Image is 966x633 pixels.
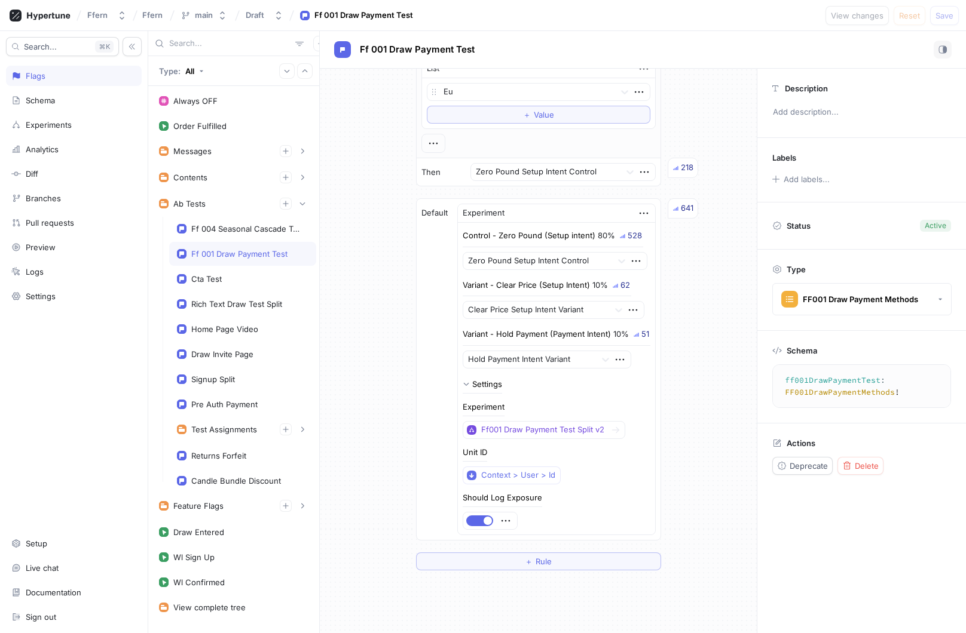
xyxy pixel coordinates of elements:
[241,5,288,25] button: Draft
[613,330,629,338] div: 10%
[427,106,650,124] button: ＋Value
[169,38,291,50] input: Search...
[523,111,531,118] span: ＋
[26,242,56,252] div: Preview
[463,230,595,242] p: Control - Zero Pound (Setup intent)
[787,346,817,355] p: Schema
[681,162,693,174] div: 218
[155,60,208,81] button: Type: All
[87,10,108,20] div: Ffern
[246,10,264,20] div: Draft
[787,217,811,234] p: Status
[173,501,224,511] div: Feature Flags
[772,153,796,162] p: Labels
[173,96,218,106] div: Always OFF
[463,403,505,411] div: Experiment
[790,462,828,469] span: Deprecate
[481,425,604,435] div: Ff001 Draw Payment Test Split v2
[191,224,304,233] div: Ff 004 Seasonal Cascade Test
[472,380,502,388] div: Settings
[26,218,74,228] div: Pull requests
[176,5,232,25] button: main
[855,462,879,469] span: Delete
[787,438,815,448] p: Actions
[787,265,806,274] p: Type
[416,552,661,570] button: ＋Rule
[195,10,213,20] div: main
[463,421,625,439] button: Ff001 Draw Payment Test Split v2
[894,6,925,25] button: Reset
[768,102,956,122] p: Add description...
[534,111,554,118] span: Value
[191,249,288,259] div: Ff 001 Draw Payment Test
[26,169,38,179] div: Diff
[463,207,505,219] div: Experiment
[641,330,649,338] div: 51
[26,539,47,548] div: Setup
[26,193,61,203] div: Branches
[26,291,56,301] div: Settings
[463,494,542,502] div: Should Log Exposure
[930,6,959,25] button: Save
[772,283,952,315] button: FF001 Draw Payment Methods
[899,12,920,19] span: Reset
[785,84,828,93] p: Description
[297,63,313,79] button: Collapse all
[463,328,611,340] p: Variant - Hold Payment (Payment Intent)
[421,207,448,219] p: Default
[803,294,918,305] div: FF001 Draw Payment Methods
[837,457,884,475] button: Delete
[26,588,81,597] div: Documentation
[191,374,235,384] div: Signup Split
[173,527,224,537] div: Draw Entered
[142,11,163,19] span: Ffern
[360,45,475,54] span: Ff 001 Draw Payment Test
[314,10,413,21] div: Ff 001 Draw Payment Test
[173,146,212,156] div: Messages
[421,167,441,179] p: Then
[82,5,132,25] button: Ffern
[26,71,45,81] div: Flags
[26,267,44,276] div: Logs
[427,63,439,75] div: List
[26,612,56,622] div: Sign out
[936,12,953,19] span: Save
[159,66,181,76] p: Type:
[6,582,142,603] a: Documentation
[191,400,258,409] div: Pre Auth Payment
[826,6,889,25] button: View changes
[26,96,55,105] div: Schema
[191,299,282,309] div: Rich Text Draw Test Split
[681,202,693,214] div: 641
[536,558,552,565] span: Rule
[525,558,533,565] span: ＋
[481,470,555,480] div: Context > User > Id
[191,451,246,460] div: Returns Forfeit
[768,171,833,187] button: Add labels...
[191,425,257,434] div: Test Assignments
[191,349,253,359] div: Draw Invite Page
[173,173,207,182] div: Contents
[173,121,227,131] div: Order Fulfilled
[279,63,295,79] button: Expand all
[191,476,281,485] div: Candle Bundle Discount
[173,603,246,612] div: View complete tree
[598,232,615,239] div: 80%
[173,552,215,562] div: Wl Sign Up
[95,41,114,53] div: K
[463,448,487,456] div: Unit ID
[26,145,59,154] div: Analytics
[191,274,222,284] div: Cta Test
[24,43,57,50] span: Search...
[185,66,194,76] div: All
[26,120,72,130] div: Experiments
[6,37,119,56] button: Search...K
[26,563,59,573] div: Live chat
[592,281,608,289] div: 10%
[173,199,206,208] div: Ab Tests
[925,220,946,231] div: Active
[463,466,561,484] button: Context > User > Id
[772,457,833,475] button: Deprecate
[191,324,258,334] div: Home Page Video
[831,12,884,19] span: View changes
